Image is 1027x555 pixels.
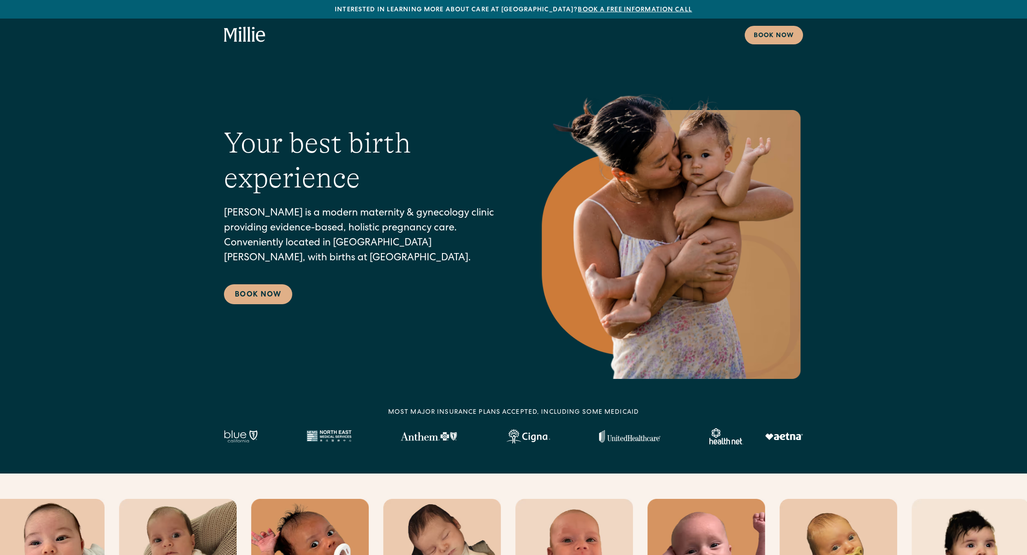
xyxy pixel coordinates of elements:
a: Book now [745,26,803,44]
img: Anthem Logo [400,432,457,441]
a: Book Now [224,284,292,304]
img: Healthnet logo [709,428,743,445]
p: [PERSON_NAME] is a modern maternity & gynecology clinic providing evidence-based, holistic pregna... [224,206,503,266]
img: Aetna logo [765,433,803,440]
img: United Healthcare logo [599,430,661,443]
h1: Your best birth experience [224,126,503,196]
a: home [224,27,266,43]
a: Book a free information call [578,7,692,13]
div: MOST MAJOR INSURANCE PLANS ACCEPTED, INCLUDING some MEDICAID [388,408,639,417]
img: Blue California logo [224,430,257,443]
img: Cigna logo [506,429,550,444]
img: Mother holding and kissing her baby on the cheek. [539,80,803,379]
img: North East Medical Services logo [306,430,352,443]
div: Book now [754,31,794,41]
